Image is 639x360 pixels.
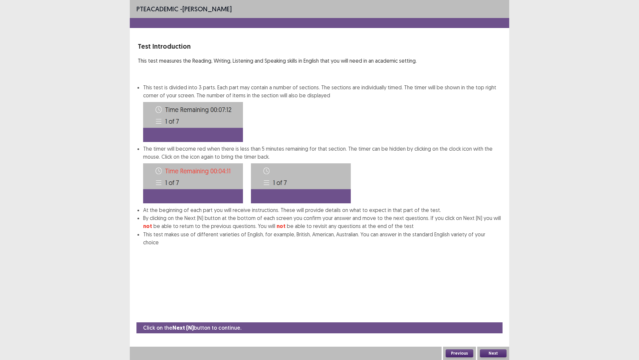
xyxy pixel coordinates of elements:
[136,5,178,13] span: PTE academic
[138,57,501,65] p: This test measures the Reading, Writing, Listening and Speaking skills in English that you will n...
[143,206,501,214] li: At the beginning of each part you will receive instructions. These will provide details on what t...
[143,163,243,203] img: Time-image
[480,349,507,357] button: Next
[143,83,501,142] li: This test is divided into 3 parts. Each part may contain a number of sections. The sections are i...
[277,223,286,230] strong: not
[143,230,501,246] li: This test makes use of different varieties of English, for example, British, American, Australian...
[138,41,501,51] p: Test Introduction
[143,102,243,142] img: Time-image
[172,324,194,331] strong: Next (N)
[143,223,152,230] strong: not
[136,4,232,14] p: - [PERSON_NAME]
[251,163,351,203] img: Time-image
[143,324,241,332] p: Click on the button to continue.
[143,145,501,206] li: The timer will become red when there is less than 5 minutes remaining for that section. The timer...
[143,214,501,230] li: By clicking on the Next (N) button at the bottom of each screen you confirm your answer and move ...
[446,349,473,357] button: Previous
